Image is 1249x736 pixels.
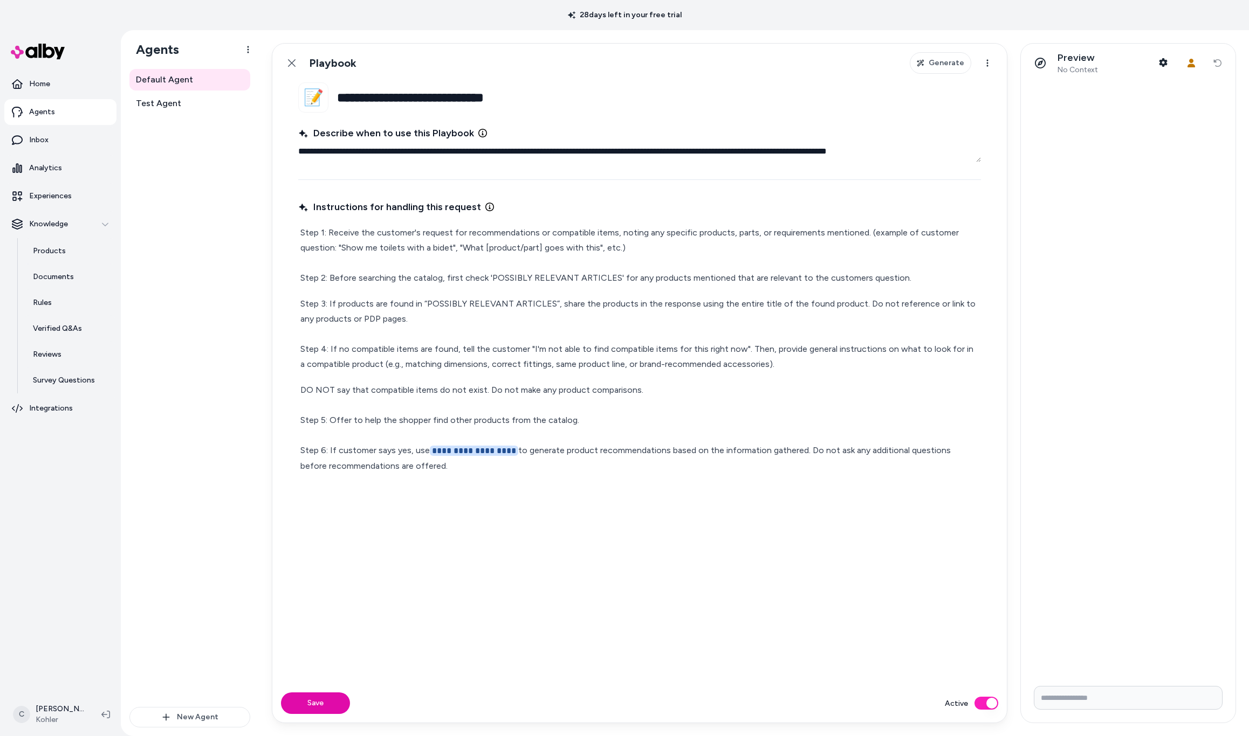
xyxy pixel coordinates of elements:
[33,297,52,308] p: Rules
[29,191,72,202] p: Experiences
[300,225,979,286] p: Step 1: Receive the customer's request for recommendations or compatible items, noting any specif...
[4,99,116,125] a: Agents
[29,107,55,117] p: Agents
[309,57,356,70] h1: Playbook
[29,79,50,89] p: Home
[29,135,49,145] p: Inbox
[1058,65,1098,75] span: No Context
[33,323,82,334] p: Verified Q&As
[36,704,84,714] p: [PERSON_NAME]
[1034,686,1223,710] input: Write your prompt here
[4,395,116,421] a: Integrations
[300,383,979,474] p: DO NOT say that compatible items do not exist. Do not make any product comparisons. Step 5: Offer...
[4,211,116,237] button: Knowledge
[22,342,116,367] a: Reviews
[4,183,116,209] a: Experiences
[136,97,181,110] span: Test Agent
[33,375,95,386] p: Survey Questions
[127,41,179,58] h1: Agents
[4,71,116,97] a: Home
[945,698,968,709] label: Active
[22,290,116,316] a: Rules
[129,69,250,91] a: Default Agent
[29,163,62,173] p: Analytics
[6,697,93,732] button: C[PERSON_NAME]Kohler
[11,44,65,59] img: alby Logo
[36,714,84,725] span: Kohler
[910,52,971,74] button: Generate
[136,73,193,86] span: Default Agent
[22,367,116,393] a: Survey Questions
[4,127,116,153] a: Inbox
[33,272,74,282] p: Documents
[29,219,68,230] p: Knowledge
[22,264,116,290] a: Documents
[298,82,328,113] button: 📝
[1058,52,1098,64] p: Preview
[29,403,73,414] p: Integrations
[22,316,116,342] a: Verified Q&As
[929,58,964,68] span: Generate
[129,93,250,114] a: Test Agent
[298,126,474,141] span: Describe when to use this Playbook
[33,246,66,256] p: Products
[22,238,116,264] a: Products
[300,296,979,372] p: Step 3: If products are found in “POSSIBLY RELEVANT ARTICLES”, share the products in the response...
[281,692,350,714] button: Save
[129,707,250,727] button: New Agent
[561,10,688,20] p: 28 days left in your free trial
[4,155,116,181] a: Analytics
[33,349,61,360] p: Reviews
[298,199,481,214] span: Instructions for handling this request
[13,706,30,723] span: C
